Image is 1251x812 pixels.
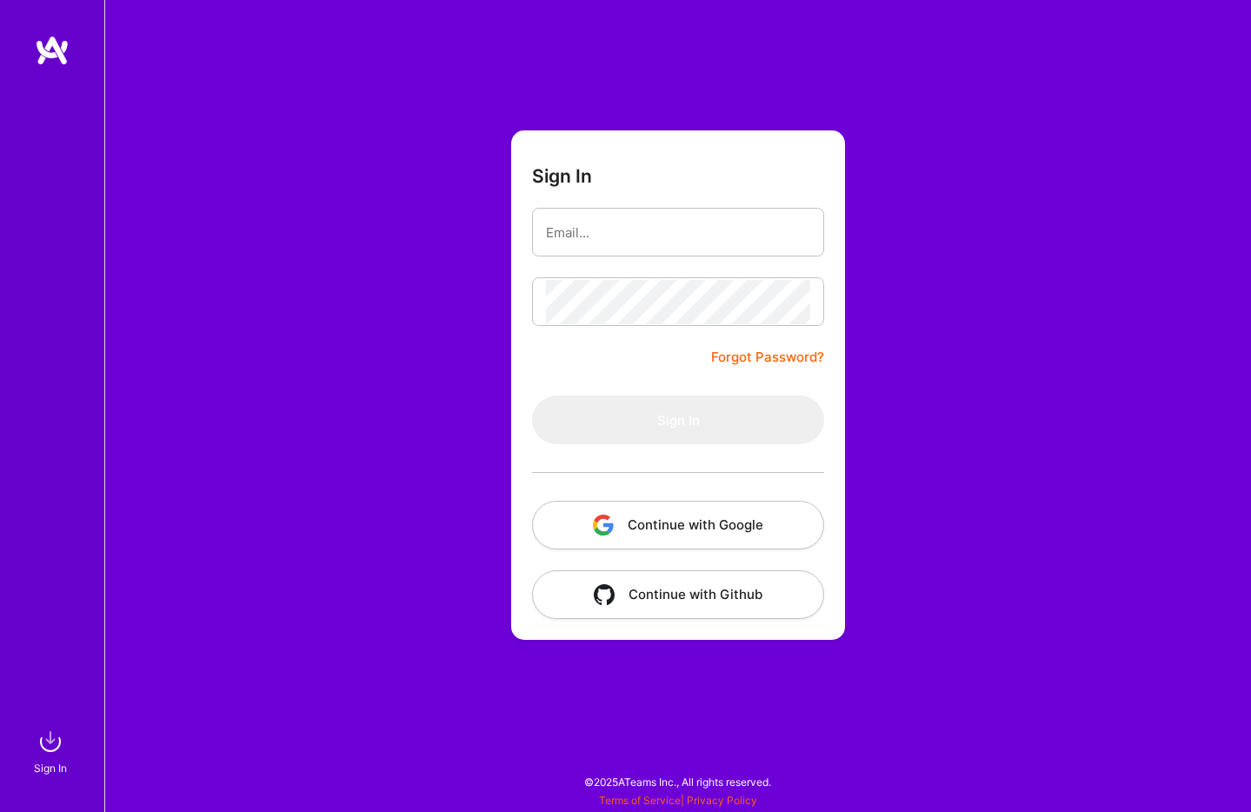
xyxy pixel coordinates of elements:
[35,35,70,66] img: logo
[37,724,68,777] a: sign inSign In
[532,396,824,444] button: Sign In
[599,794,681,807] a: Terms of Service
[546,210,810,255] input: Email...
[711,347,824,368] a: Forgot Password?
[599,794,757,807] span: |
[593,515,614,536] img: icon
[687,794,757,807] a: Privacy Policy
[34,759,67,777] div: Sign In
[104,760,1251,803] div: © 2025 ATeams Inc., All rights reserved.
[532,501,824,549] button: Continue with Google
[33,724,68,759] img: sign in
[532,165,592,187] h3: Sign In
[594,584,615,605] img: icon
[532,570,824,619] button: Continue with Github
